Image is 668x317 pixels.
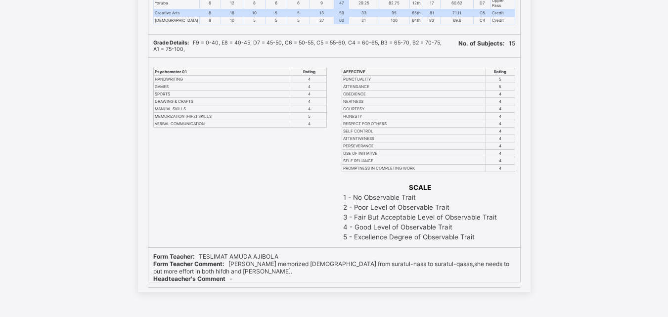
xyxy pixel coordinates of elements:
td: 21 [349,17,379,24]
td: Credit [491,17,515,24]
td: 10 [221,17,243,24]
th: Rating [486,68,515,76]
span: TESLIMAT AMUDA AJIBOLA [153,253,278,260]
td: 3 - Fair But Acceptable Level of Observable Trait [343,213,497,222]
td: 4 [486,105,515,113]
td: 4 [486,142,515,150]
td: 4 [486,128,515,135]
td: 4 - Good Level of Observable Trait [343,223,497,231]
span: [PERSON_NAME] memorized [DEMOGRAPHIC_DATA] from suratul-nass to suratul-qasas,she needs to put mo... [153,260,509,275]
td: 27 [309,17,334,24]
td: 5 [486,83,515,91]
b: No. of Subjects: [458,40,505,47]
span: 15 [458,40,515,47]
td: 5 [265,17,287,24]
td: HONESTY [342,113,486,120]
td: VERBAL COMMUNICATION [153,120,292,128]
td: 10 [243,9,265,17]
td: Creative Arts [153,9,199,17]
td: 5 [265,9,287,17]
td: 60 [334,17,349,24]
td: MANUAL SKILLS [153,105,292,113]
td: RESPECT FOR OTHERS [342,120,486,128]
td: PUNCTUALITY [342,76,486,83]
td: 4 [486,135,515,142]
th: Rating [292,68,326,76]
td: 8 [199,17,221,24]
td: 13 [309,9,334,17]
td: 4 [486,165,515,172]
td: 8 [199,9,221,17]
td: ATTENDANCE [342,83,486,91]
td: SPORTS [153,91,292,98]
td: 4 [486,91,515,98]
td: 4 [486,150,515,157]
td: 2 - Poor Level of Observable Trait [343,203,497,212]
b: Form Teacher: [153,253,195,260]
td: 59 [334,9,349,17]
td: HANDWRITING [153,76,292,83]
td: 33 [349,9,379,17]
td: 69.6 [441,17,474,24]
td: 5 [287,17,309,24]
td: 4 [292,91,326,98]
td: 71.11 [441,9,474,17]
td: PERSEVERANCE [342,142,486,150]
th: AFFECTIVE [342,68,486,76]
td: 100 [379,17,409,24]
td: 4 [486,120,515,128]
td: 5 [287,9,309,17]
span: - [153,275,232,282]
td: 4 [292,83,326,91]
td: Credit [491,9,515,17]
td: [DEMOGRAPHIC_DATA] [153,17,199,24]
td: 18 [221,9,243,17]
th: Psychomotor 01 [153,68,292,76]
td: USE OF INITIATIVE [342,150,486,157]
td: DRAWING & CRAFTS [153,98,292,105]
td: COURTESY [342,105,486,113]
td: 4 [486,157,515,165]
td: 95 [379,9,409,17]
td: OBEDIENCE [342,91,486,98]
td: 83 [423,17,441,24]
td: 4 [292,120,326,128]
td: NEATNESS [342,98,486,105]
td: C5 [474,9,491,17]
b: Form Teacher Comment: [153,260,224,268]
td: PROMPTNESS IN COMPLETING WORK [342,165,486,172]
td: GAMES [153,83,292,91]
td: C4 [474,17,491,24]
span: F9 = 0-40, E8 = 40-45, D7 = 45-50, C6 = 50-55, C5 = 55-60, C4 = 60-65, B3 = 65-70, B2 = 70-75, A1... [153,40,442,52]
td: 4 [486,113,515,120]
td: SELF RELIANCE [342,157,486,165]
td: 5 - Excellence Degree of Observable Trait [343,232,497,241]
td: 5 [486,76,515,83]
td: 4 [292,76,326,83]
td: 4 [486,98,515,105]
td: 5 [243,17,265,24]
b: Headteacher's Comment [153,275,225,282]
th: SCALE [343,183,497,192]
td: 4 [292,98,326,105]
td: 81 [423,9,441,17]
td: 4 [292,105,326,113]
td: 5 [292,113,326,120]
td: SELF CONTROL [342,128,486,135]
td: 65th [410,9,423,17]
td: 1 - No Observable Trait [343,193,497,202]
b: Grade Details: [153,40,189,46]
td: MEMORIZATION (HIFZ) SKILLS [153,113,292,120]
td: 64th [410,17,423,24]
td: ATTENTIVENESS [342,135,486,142]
